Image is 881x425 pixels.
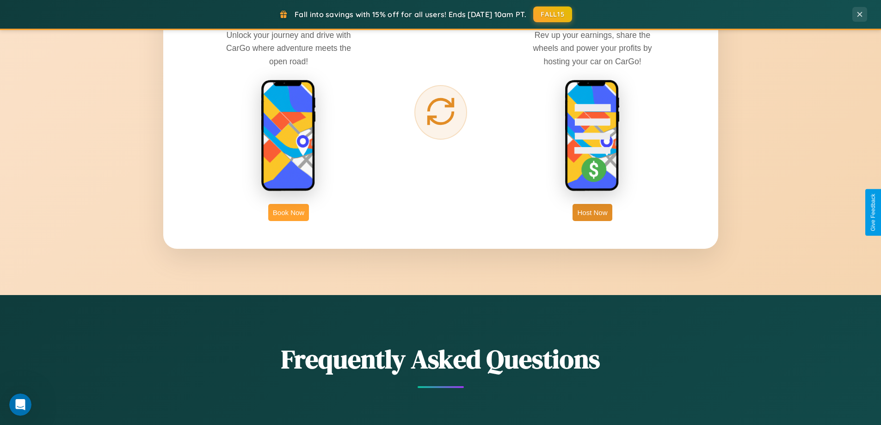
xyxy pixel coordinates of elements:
h2: Frequently Asked Questions [163,341,718,377]
p: Rev up your earnings, share the wheels and power your profits by hosting your car on CarGo! [523,29,662,68]
button: FALL15 [533,6,572,22]
button: Book Now [268,204,309,221]
img: rent phone [261,80,316,192]
div: Give Feedback [870,194,876,231]
button: Host Now [573,204,612,221]
span: Fall into savings with 15% off for all users! Ends [DATE] 10am PT. [295,10,526,19]
iframe: Intercom live chat [9,394,31,416]
img: host phone [565,80,620,192]
p: Unlock your journey and drive with CarGo where adventure meets the open road! [219,29,358,68]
